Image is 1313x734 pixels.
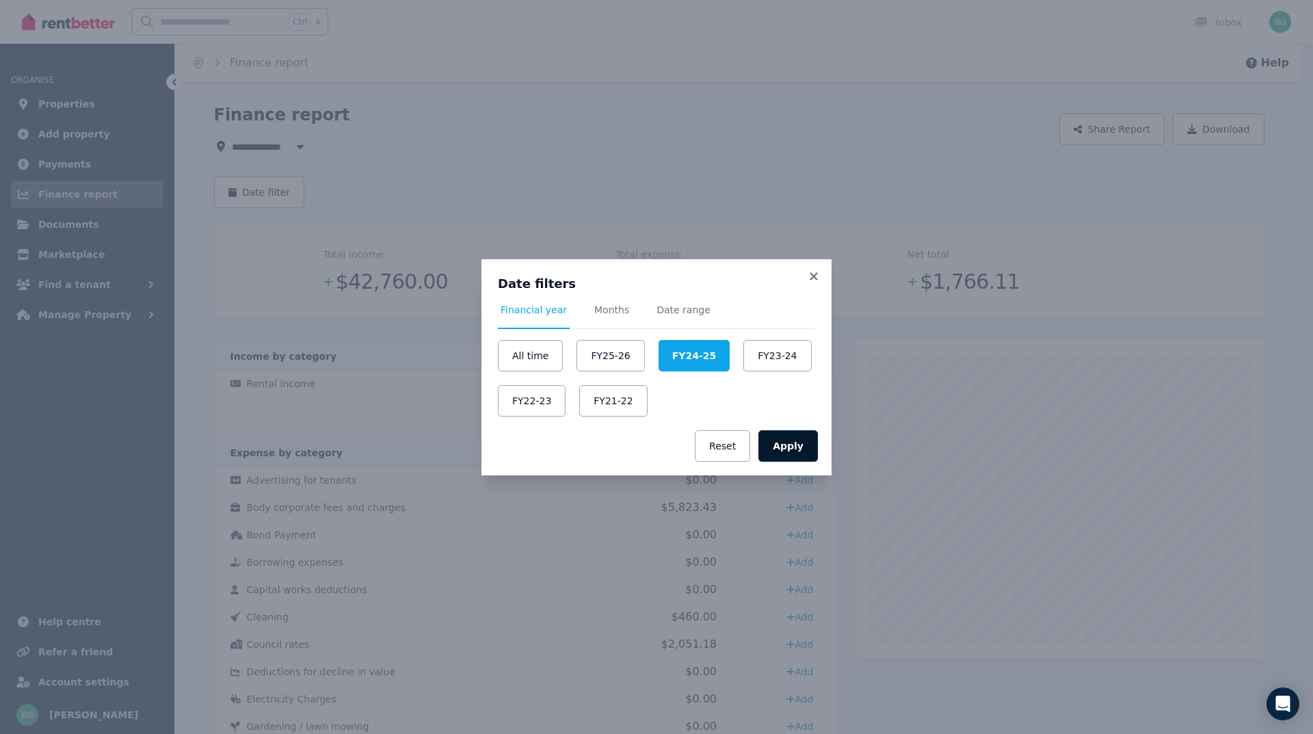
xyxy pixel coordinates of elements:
[594,303,629,317] span: Months
[659,340,730,371] button: FY24-25
[656,303,711,317] span: Date range
[498,303,815,329] nav: Tabs
[695,430,750,462] button: Reset
[579,385,647,417] button: FY21-22
[1266,687,1299,720] div: Open Intercom Messenger
[576,340,644,371] button: FY25-26
[758,430,818,462] button: Apply
[498,340,563,371] button: All time
[501,303,567,317] span: Financial year
[743,340,811,371] button: FY23-24
[498,276,815,292] h3: Date filters
[498,385,566,417] button: FY22-23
